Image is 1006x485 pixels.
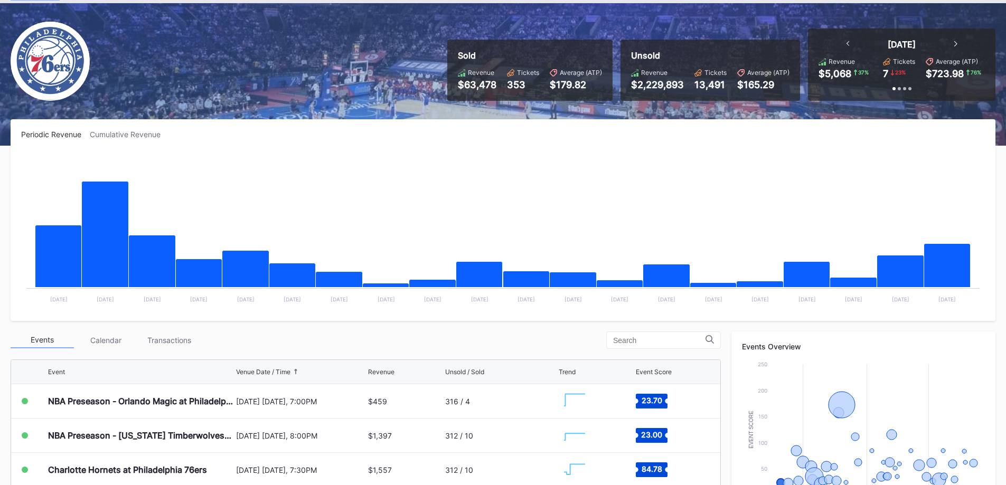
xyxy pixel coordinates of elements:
[883,68,888,79] div: 7
[11,22,90,101] img: Philadelphia_76ers.png
[751,296,769,302] text: [DATE]
[819,68,851,79] div: $5,068
[565,296,582,302] text: [DATE]
[507,79,539,90] div: 353
[190,296,208,302] text: [DATE]
[550,79,602,90] div: $179.82
[236,465,366,474] div: [DATE] [DATE], 7:30PM
[378,296,395,302] text: [DATE]
[368,431,392,440] div: $1,397
[11,332,74,348] div: Events
[641,396,662,405] text: 23.70
[798,296,816,302] text: [DATE]
[559,457,590,483] svg: Chart title
[748,411,754,449] text: Event Score
[458,50,602,61] div: Sold
[97,296,114,302] text: [DATE]
[737,79,789,90] div: $165.29
[468,69,494,77] div: Revenue
[761,465,767,472] text: 50
[636,368,672,376] div: Event Score
[641,69,667,77] div: Revenue
[445,431,473,440] div: 312 / 10
[48,464,207,475] div: Charlotte Hornets at Philadelphia 76ers
[970,68,982,77] div: 76 %
[611,296,628,302] text: [DATE]
[445,368,484,376] div: Unsold / Sold
[926,68,964,79] div: $723.98
[445,397,470,406] div: 316 / 4
[641,464,662,473] text: 84.78
[559,388,590,414] svg: Chart title
[742,342,985,351] div: Events Overview
[857,68,870,77] div: 37 %
[517,69,539,77] div: Tickets
[368,368,394,376] div: Revenue
[559,422,590,449] svg: Chart title
[613,336,706,345] input: Search
[21,152,985,310] svg: Chart title
[74,332,137,348] div: Calendar
[758,440,767,446] text: 100
[144,296,161,302] text: [DATE]
[236,431,366,440] div: [DATE] [DATE], 8:00PM
[560,69,602,77] div: Average (ATP)
[845,296,862,302] text: [DATE]
[424,296,441,302] text: [DATE]
[894,68,907,77] div: 23 %
[137,332,201,348] div: Transactions
[641,430,662,439] text: 23.00
[893,58,915,65] div: Tickets
[237,296,255,302] text: [DATE]
[445,465,473,474] div: 312 / 10
[747,69,789,77] div: Average (ATP)
[21,130,90,139] div: Periodic Revenue
[758,361,767,367] text: 250
[888,39,916,50] div: [DATE]
[758,387,767,394] text: 200
[50,296,68,302] text: [DATE]
[938,296,956,302] text: [DATE]
[458,79,496,90] div: $63,478
[48,396,233,406] div: NBA Preseason - Orlando Magic at Philadelphia 76ers
[518,296,535,302] text: [DATE]
[758,413,767,420] text: 150
[829,58,855,65] div: Revenue
[284,296,301,302] text: [DATE]
[631,79,684,90] div: $2,229,893
[471,296,488,302] text: [DATE]
[631,50,789,61] div: Unsold
[236,368,290,376] div: Venue Date / Time
[705,296,722,302] text: [DATE]
[368,397,387,406] div: $459
[236,397,366,406] div: [DATE] [DATE], 7:00PM
[368,465,392,474] div: $1,557
[331,296,348,302] text: [DATE]
[48,430,233,441] div: NBA Preseason - [US_STATE] Timberwolves at Philadelphia 76ers
[694,79,727,90] div: 13,491
[559,368,576,376] div: Trend
[48,368,65,376] div: Event
[90,130,169,139] div: Cumulative Revenue
[704,69,727,77] div: Tickets
[936,58,978,65] div: Average (ATP)
[892,296,909,302] text: [DATE]
[658,296,675,302] text: [DATE]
